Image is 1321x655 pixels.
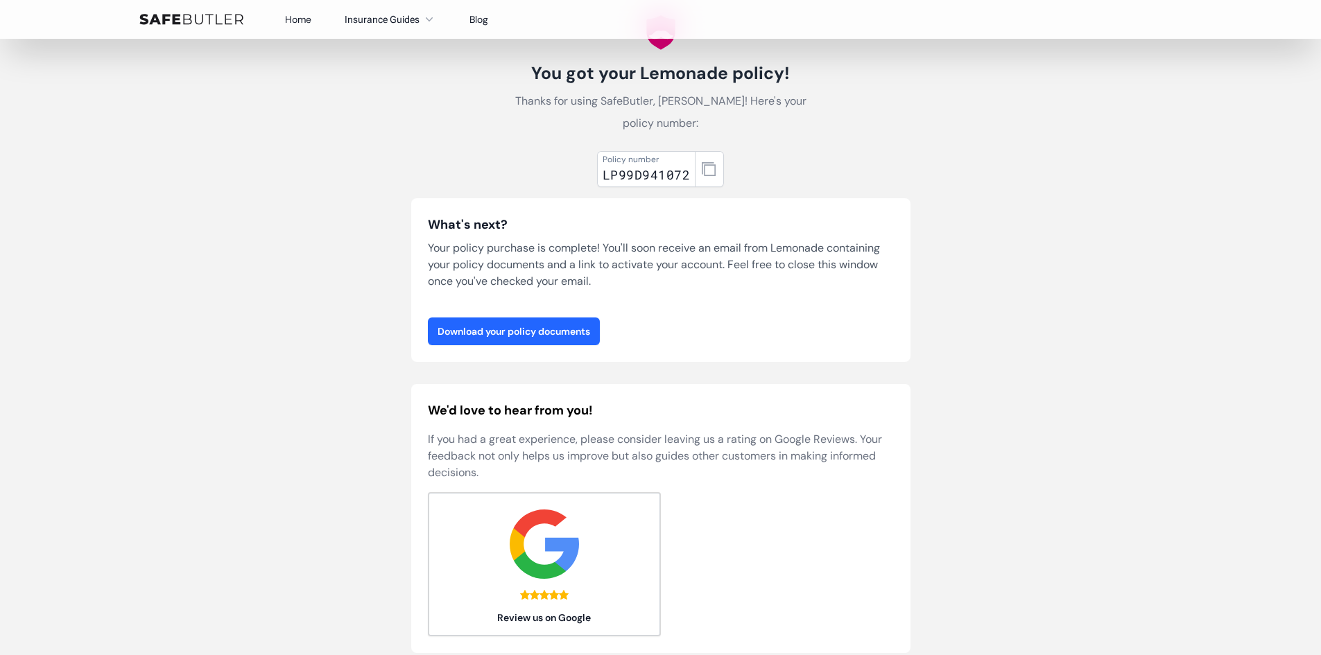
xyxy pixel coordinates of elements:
[603,154,690,165] div: Policy number
[428,401,894,420] h2: We'd love to hear from you!
[510,509,579,579] img: google.svg
[506,90,816,134] p: Thanks for using SafeButler, [PERSON_NAME]! Here's your policy number:
[429,611,660,625] span: Review us on Google
[428,431,894,481] p: If you had a great experience, please consider leaving us a rating on Google Reviews. Your feedba...
[469,13,488,26] a: Blog
[345,11,436,28] button: Insurance Guides
[428,215,894,234] h3: What's next?
[603,165,690,184] div: LP99D941072
[428,240,894,290] p: Your policy purchase is complete! You'll soon receive an email from Lemonade containing your poli...
[520,590,569,600] div: 5.0
[139,14,243,25] img: SafeButler Text Logo
[428,317,600,345] a: Download your policy documents
[428,492,661,636] a: Review us on Google
[285,13,311,26] a: Home
[506,62,816,85] h1: You got your Lemonade policy!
